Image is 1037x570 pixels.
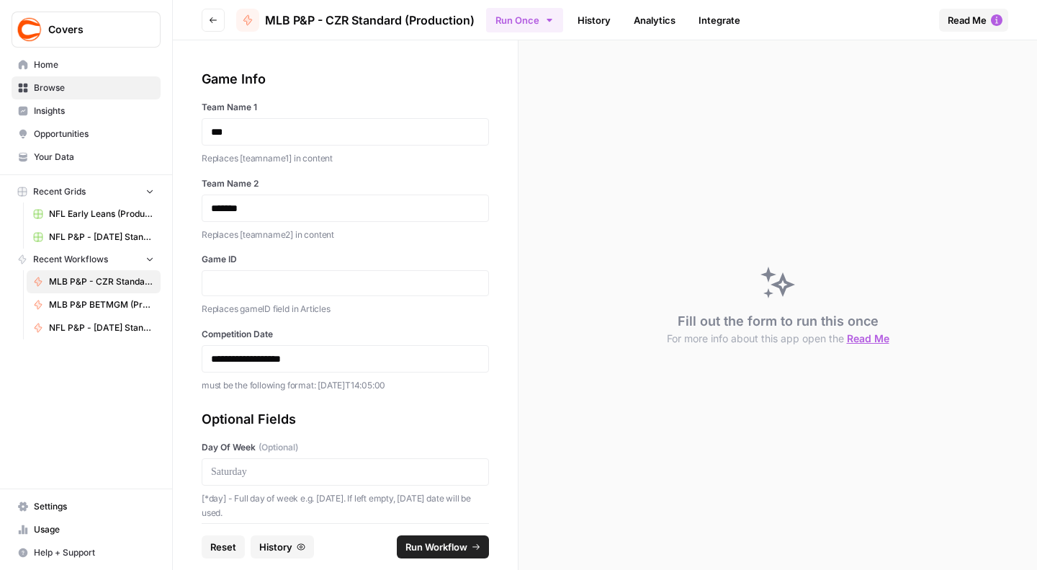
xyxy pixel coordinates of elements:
p: Replaces [teamname1] in content [202,151,489,166]
button: Help + Support [12,541,161,564]
div: Fill out the form to run this once [667,311,889,346]
img: Covers Logo [17,17,42,43]
span: History [259,540,292,554]
button: Workspace: Covers [12,12,161,48]
div: Optional Fields [202,409,489,429]
span: Read Me [847,332,889,344]
a: Integrate [690,9,749,32]
a: MLB P&P - CZR Standard (Production) [27,270,161,293]
span: Browse [34,81,154,94]
span: (Optional) [259,441,298,454]
span: Home [34,58,154,71]
p: [*day] - Full day of week e.g. [DATE]. If left empty, [DATE] date will be used. [202,491,489,520]
a: Home [12,53,161,76]
button: Read Me [939,9,1008,32]
label: Team Name 2 [202,177,489,190]
p: Replaces [teamname2] in content [202,228,489,242]
label: Game ID [202,253,489,266]
span: Your Data [34,151,154,164]
span: Settings [34,500,154,513]
a: NFL P&P - [DATE] Standard (Production) [27,316,161,339]
span: NFL Early Leans (Production) Grid [49,208,154,221]
button: Recent Grids [12,181,161,202]
span: Recent Grids [33,185,86,198]
span: Opportunities [34,128,154,141]
button: Run Once [486,8,563,32]
span: Run Workflow [405,540,467,554]
span: Read Me [948,13,987,27]
label: Competition Date [202,328,489,341]
span: NFL P&P - [DATE] Standard (Production) Grid [49,231,154,244]
button: Recent Workflows [12,249,161,270]
label: Team Name 1 [202,101,489,114]
button: History [251,535,314,558]
span: Insights [34,104,154,117]
button: Reset [202,535,245,558]
a: NFL P&P - [DATE] Standard (Production) Grid [27,226,161,249]
a: Usage [12,518,161,541]
button: For more info about this app open the Read Me [667,331,889,346]
span: Covers [48,22,135,37]
span: MLB P&P - CZR Standard (Production) [49,275,154,288]
p: must be the following format: [DATE]T14:05:00 [202,378,489,393]
a: MLB P&P BETMGM (Production) [27,293,161,316]
span: MLB P&P - CZR Standard (Production) [265,12,475,29]
a: NFL Early Leans (Production) Grid [27,202,161,226]
a: History [569,9,619,32]
p: Replaces gameID field in Articles [202,302,489,316]
span: Usage [34,523,154,536]
div: Game Info [202,69,489,89]
a: Settings [12,495,161,518]
span: MLB P&P BETMGM (Production) [49,298,154,311]
a: Analytics [625,9,684,32]
a: Browse [12,76,161,99]
a: Your Data [12,146,161,169]
label: Day Of Week [202,441,489,454]
button: Run Workflow [397,535,489,558]
a: MLB P&P - CZR Standard (Production) [236,9,475,32]
span: Reset [210,540,236,554]
span: Recent Workflows [33,253,108,266]
a: Opportunities [12,123,161,146]
span: Help + Support [34,546,154,559]
span: NFL P&P - [DATE] Standard (Production) [49,321,154,334]
a: Insights [12,99,161,123]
